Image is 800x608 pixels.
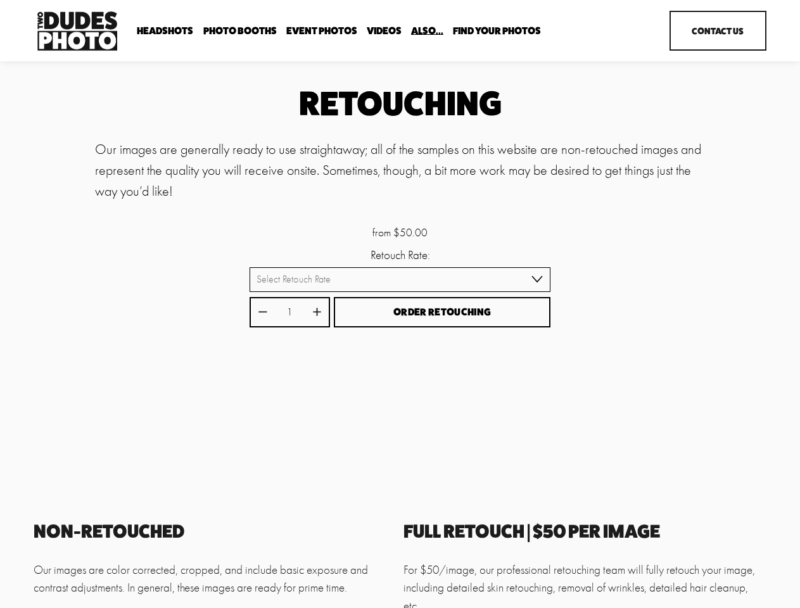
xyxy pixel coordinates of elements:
a: Contact Us [670,11,766,51]
div: Quantity [250,297,330,327]
span: Also... [411,26,443,36]
img: Two Dudes Photo | Headshots, Portraits &amp; Photo Booths [34,8,121,54]
button: Decrease quantity by 1 [257,307,268,317]
h3: FULL RETOUCH | $50 Per Image [403,522,766,541]
span: Headshots [137,26,193,36]
label: Retouch Rate: [250,248,551,262]
p: Our images are color corrected, cropped, and include basic exposure and contrast adjustments. In ... [34,561,397,597]
button: Increase quantity by 1 [312,307,322,317]
a: folder dropdown [453,25,541,37]
a: Event Photos [286,25,357,37]
span: Find Your Photos [453,26,541,36]
a: folder dropdown [203,25,277,37]
select: Select Retouch Rate [250,267,551,292]
h3: NON-RETOUCHED [34,522,397,541]
button: Order Retouching [334,297,550,328]
a: folder dropdown [411,25,443,37]
a: folder dropdown [137,25,193,37]
span: Photo Booths [203,26,277,36]
h1: Retouching [95,88,704,119]
p: Our images are generally ready to use straightaway; all of the samples on this website are non-re... [95,139,704,202]
div: from $50.00 [250,224,551,241]
a: Videos [367,25,402,37]
span: Order Retouching [393,306,491,318]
